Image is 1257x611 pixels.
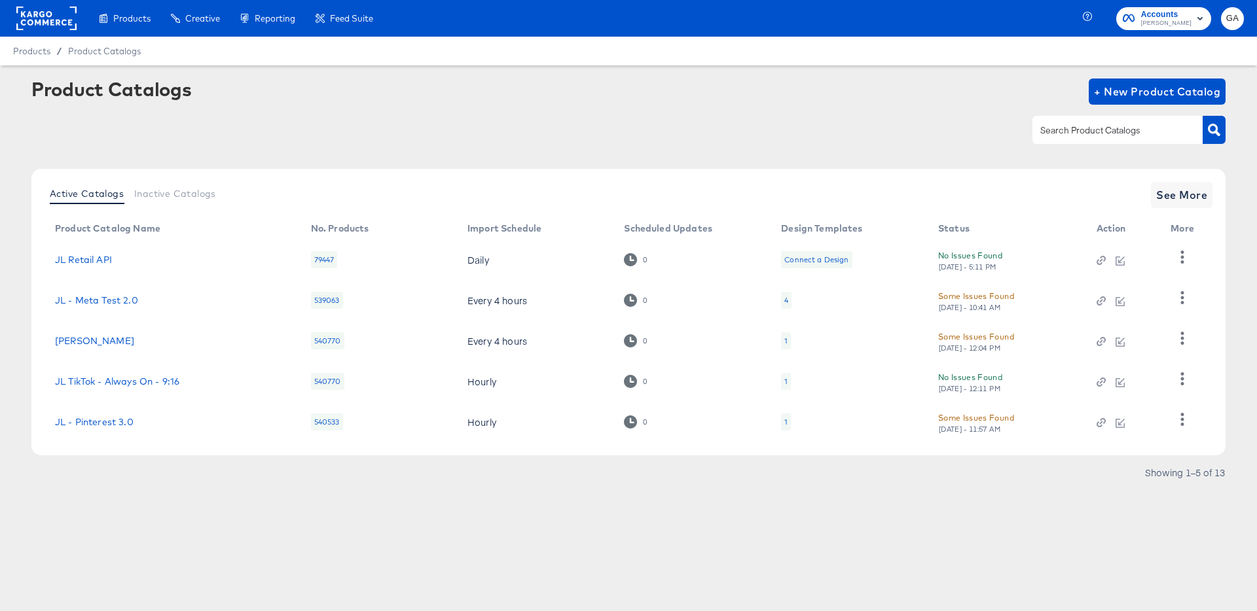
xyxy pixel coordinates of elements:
[1144,468,1226,477] div: Showing 1–5 of 13
[1141,8,1192,22] span: Accounts
[113,13,151,24] span: Products
[55,223,160,234] div: Product Catalog Name
[784,417,788,427] div: 1
[624,253,647,266] div: 0
[311,292,343,309] div: 539063
[55,336,134,346] a: [PERSON_NAME]
[55,254,112,265] a: JL Retail API
[642,336,647,345] div: 0
[781,292,792,309] div: 4
[781,332,791,349] div: 1
[1089,79,1226,105] button: + New Product Catalog
[311,373,344,390] div: 540770
[311,332,344,349] div: 540770
[457,402,613,442] td: Hourly
[1226,11,1239,26] span: GA
[55,295,138,305] a: JL - Meta Test 2.0
[255,13,295,24] span: Reporting
[1141,18,1192,29] span: [PERSON_NAME]
[68,46,141,56] a: Product Catalogs
[13,46,50,56] span: Products
[624,334,647,347] div: 0
[55,376,179,387] a: JL TikTok - Always On - 9:16
[311,223,369,234] div: No. Products
[938,343,1001,353] div: [DATE] - 12:04 PM
[1094,82,1220,101] span: + New Product Catalog
[781,251,852,268] div: Connect a Design
[938,330,1014,353] button: Some Issues Found[DATE] - 12:04 PM
[50,46,68,56] span: /
[50,188,124,199] span: Active Catalogs
[938,303,1001,312] div: [DATE] - 10:41 AM
[55,417,134,427] a: JL - Pinterest 3.0
[330,13,373,24] span: Feed Suite
[457,280,613,321] td: Every 4 hours
[624,223,712,234] div: Scheduled Updates
[642,417,647,427] div: 0
[781,413,791,430] div: 1
[311,413,343,430] div: 540533
[31,79,191,99] div: Product Catalogs
[1156,186,1207,204] span: See More
[938,289,1014,303] div: Some Issues Found
[642,255,647,264] div: 0
[467,223,541,234] div: Import Schedule
[624,375,647,387] div: 0
[1151,182,1212,208] button: See More
[642,377,647,386] div: 0
[642,296,647,305] div: 0
[928,218,1086,239] th: Status
[457,361,613,402] td: Hourly
[938,330,1014,343] div: Some Issues Found
[938,425,1001,434] div: [DATE] - 11:57 AM
[624,294,647,306] div: 0
[1086,218,1161,239] th: Action
[781,373,791,390] div: 1
[938,289,1014,312] button: Some Issues Found[DATE] - 10:41 AM
[938,411,1014,425] div: Some Issues Found
[624,415,647,428] div: 0
[311,251,338,268] div: 79447
[784,254,848,265] div: Connect a Design
[185,13,220,24] span: Creative
[938,411,1014,434] button: Some Issues Found[DATE] - 11:57 AM
[1116,7,1211,30] button: Accounts[PERSON_NAME]
[784,295,788,305] div: 4
[781,223,862,234] div: Design Templates
[457,321,613,361] td: Every 4 hours
[134,188,216,199] span: Inactive Catalogs
[784,336,788,346] div: 1
[1160,218,1210,239] th: More
[1221,7,1244,30] button: GA
[784,376,788,387] div: 1
[457,239,613,280] td: Daily
[1038,123,1177,138] input: Search Product Catalogs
